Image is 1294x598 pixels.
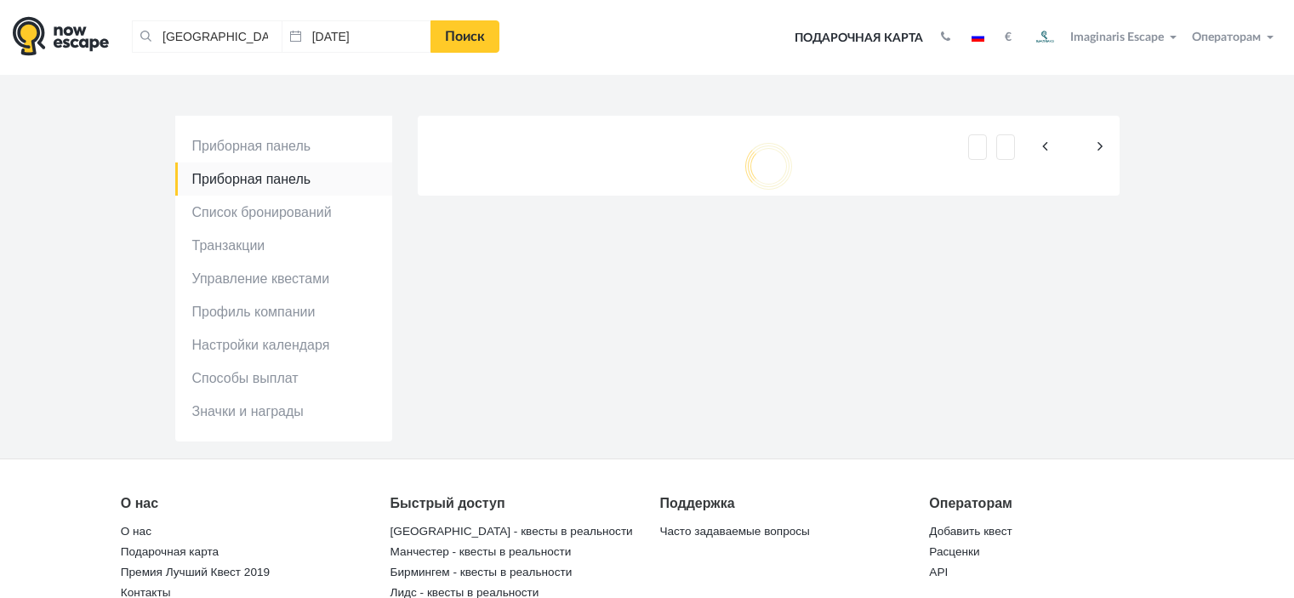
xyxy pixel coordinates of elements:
[390,520,633,544] a: [GEOGRAPHIC_DATA] - квесты в реальности
[282,20,431,53] input: Дата
[175,162,392,196] a: Приборная панель
[13,16,109,56] img: logo
[996,29,1020,46] button: €
[659,520,809,544] a: Часто задаваемые вопросы
[175,129,392,162] a: Приборная панель
[175,295,392,328] a: Профиль компании
[659,493,904,514] div: Поддержка
[390,493,635,514] div: Быстрый доступ
[390,540,572,564] a: Манчестер - квесты в реальности
[1070,28,1164,43] span: Imaginaris Escape
[132,20,282,53] input: Город или название квеста
[1024,20,1184,54] button: Imaginaris Escape
[929,493,1173,514] div: Операторам
[175,229,392,262] a: Транзакции
[121,540,219,564] a: Подарочная карта
[175,262,392,295] a: Управление квестами
[175,196,392,229] a: Список бронирований
[1188,29,1281,46] button: Операторам
[430,20,499,53] a: Поиск
[1192,31,1261,43] span: Операторам
[121,561,270,584] a: Премия Лучший Квест 2019
[789,20,929,57] a: Подарочная карта
[972,33,984,42] img: ru.jpg
[929,520,1012,544] a: Добавить квест
[929,540,979,564] a: Расценки
[1005,31,1012,43] strong: €
[175,328,392,362] a: Настройки календаря
[929,561,948,584] a: API
[390,561,573,584] a: Бирмингем - квесты в реальности
[175,362,392,395] a: Способы выплат
[175,395,392,428] a: Значки и награды
[121,493,365,514] div: О нас
[121,520,151,544] a: О нас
